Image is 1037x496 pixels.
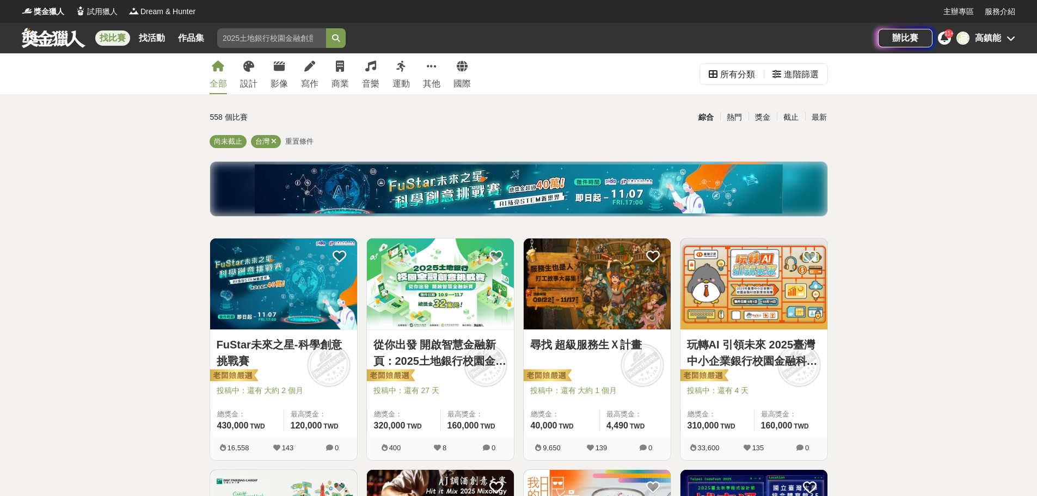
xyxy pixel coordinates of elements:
a: Logo試用獵人 [75,6,118,17]
span: TWD [794,422,808,430]
span: 33,600 [698,444,720,452]
a: Cover Image [210,238,357,330]
div: 商業 [332,77,349,90]
div: 國際 [453,77,471,90]
a: 全部 [210,53,227,94]
div: 高 [956,32,969,45]
div: 設計 [240,77,257,90]
span: 投稿中：還有 大約 1 個月 [530,385,664,396]
span: 0 [335,444,339,452]
span: 總獎金： [531,409,593,420]
div: 558 個比賽 [210,108,415,127]
span: 120,000 [291,421,322,430]
span: 11+ [944,30,954,36]
span: 143 [282,444,294,452]
a: FuStar未來之星-科學創意挑戰賽 [217,336,351,369]
span: 總獎金： [688,409,747,420]
span: 總獎金： [217,409,277,420]
span: TWD [480,422,495,430]
span: 40,000 [531,421,557,430]
span: 160,000 [761,421,793,430]
span: 最高獎金： [291,409,351,420]
div: 熱門 [720,108,748,127]
span: 試用獵人 [87,6,118,17]
div: 運動 [392,77,410,90]
a: 尋找 超級服務生Ｘ計畫 [530,336,664,353]
span: 8 [443,444,446,452]
span: 最高獎金： [761,409,821,420]
span: TWD [720,422,735,430]
span: 重置條件 [285,137,314,145]
a: 國際 [453,53,471,94]
a: 從你出發 開啟智慧金融新頁：2025土地銀行校園金融創意挑戰賽 [373,336,507,369]
span: TWD [250,422,265,430]
img: Cover Image [680,238,827,329]
div: 高鎮能 [975,32,1001,45]
a: 寫作 [301,53,318,94]
span: 9,650 [543,444,561,452]
span: 139 [596,444,608,452]
div: 所有分類 [720,64,755,85]
a: 商業 [332,53,349,94]
div: 進階篩選 [784,64,819,85]
span: 310,000 [688,421,719,430]
div: 獎金 [748,108,777,127]
img: Logo [22,5,33,16]
a: 玩轉AI 引領未來 2025臺灣中小企業銀行校園金融科技創意挑戰賽 [687,336,821,369]
img: Cover Image [210,238,357,329]
div: 影像 [271,77,288,90]
a: Cover Image [524,238,671,330]
span: 16,558 [228,444,249,452]
a: 辦比賽 [878,29,932,47]
span: 投稿中：還有 4 天 [687,385,821,396]
div: 最新 [805,108,833,127]
span: TWD [559,422,573,430]
img: 老闆娘嚴選 [521,369,572,384]
span: 135 [752,444,764,452]
span: 0 [805,444,809,452]
span: 4,490 [606,421,628,430]
a: 服務介紹 [985,6,1015,17]
span: 尚未截止 [214,137,242,145]
a: 影像 [271,53,288,94]
span: TWD [630,422,645,430]
a: Logo獎金獵人 [22,6,64,17]
img: Logo [128,5,139,16]
span: 投稿中：還有 大約 2 個月 [217,385,351,396]
img: d7d77a4d-7f79-492d-886e-2417aac7d34c.jpg [255,164,783,213]
a: 音樂 [362,53,379,94]
span: Dream & Hunter [140,6,195,17]
span: 320,000 [374,421,406,430]
div: 寫作 [301,77,318,90]
div: 其他 [423,77,440,90]
div: 綜合 [692,108,720,127]
span: 最高獎金： [606,409,664,420]
img: 老闆娘嚴選 [365,369,415,384]
span: 0 [492,444,495,452]
a: 其他 [423,53,440,94]
a: Cover Image [367,238,514,330]
span: 獎金獵人 [34,6,64,17]
a: 找比賽 [95,30,130,46]
img: 老闆娘嚴選 [208,369,258,384]
img: Cover Image [367,238,514,329]
div: 全部 [210,77,227,90]
img: Cover Image [524,238,671,329]
img: Logo [75,5,86,16]
a: 作品集 [174,30,208,46]
a: Cover Image [680,238,827,330]
span: 430,000 [217,421,249,430]
div: 音樂 [362,77,379,90]
a: 主辦專區 [943,6,974,17]
span: TWD [407,422,421,430]
span: TWD [323,422,338,430]
span: 投稿中：還有 27 天 [373,385,507,396]
img: 老闆娘嚴選 [678,369,728,384]
span: 最高獎金： [447,409,507,420]
div: 截止 [777,108,805,127]
span: 台灣 [255,137,269,145]
a: 設計 [240,53,257,94]
input: 2025土地銀行校園金融創意挑戰賽：從你出發 開啟智慧金融新頁 [217,28,326,48]
a: 運動 [392,53,410,94]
